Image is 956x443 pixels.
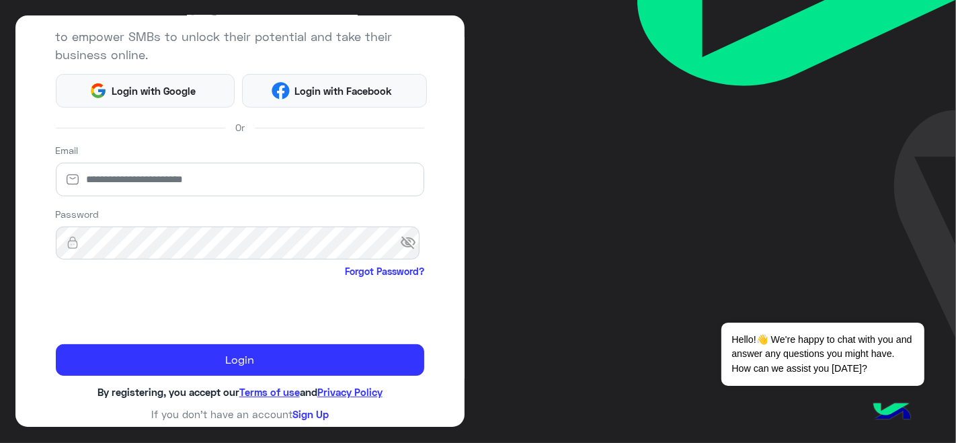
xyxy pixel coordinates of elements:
[290,83,397,99] span: Login with Facebook
[107,83,201,99] span: Login with Google
[56,236,89,249] img: lock
[400,231,424,255] span: visibility_off
[56,173,89,186] img: email
[235,120,245,134] span: Or
[272,82,289,99] img: Facebook
[56,28,424,64] p: to empower SMBs to unlock their potential and take their business online.
[56,408,424,420] h6: If you don’t have an account
[317,386,383,398] a: Privacy Policy
[56,143,79,157] label: Email
[242,74,426,107] button: Login with Facebook
[56,74,235,107] button: Login with Google
[721,323,924,386] span: Hello!👋 We're happy to chat with you and answer any questions you might have. How can we assist y...
[869,389,916,436] img: hulul-logo.png
[89,82,107,99] img: Google
[56,282,260,334] iframe: reCAPTCHA
[239,386,300,398] a: Terms of use
[97,386,239,398] span: By registering, you accept our
[56,207,99,221] label: Password
[56,344,424,376] button: Login
[345,264,424,278] a: Forgot Password?
[292,408,329,420] a: Sign Up
[300,386,317,398] span: and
